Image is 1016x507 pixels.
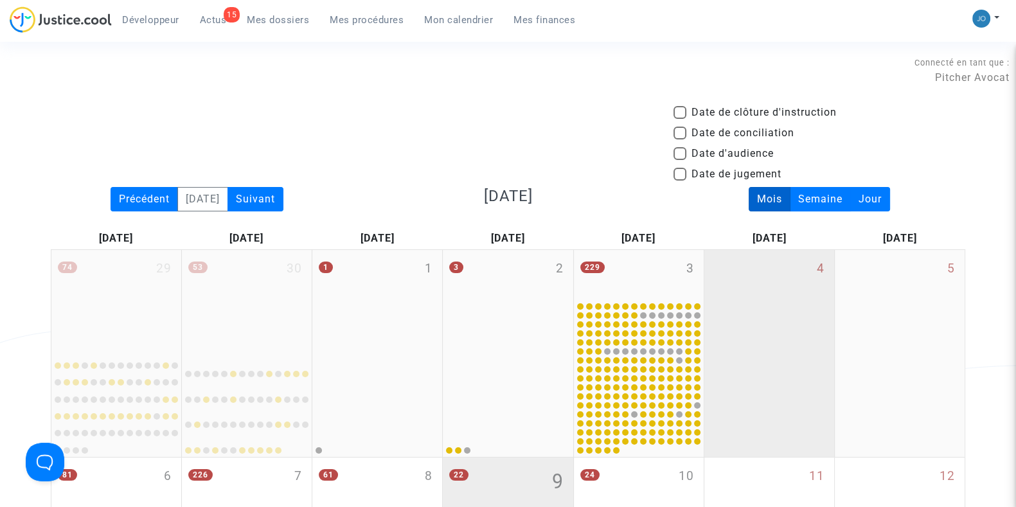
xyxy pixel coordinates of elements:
[749,187,790,211] div: Mois
[112,10,190,30] a: Développeur
[704,227,834,249] div: [DATE]
[809,467,824,486] span: 11
[227,187,283,211] div: Suivant
[449,469,468,481] span: 22
[947,260,955,278] span: 5
[181,227,312,249] div: [DATE]
[51,250,181,351] div: lundi septembre 29, 74 events, click to expand
[319,262,333,273] span: 1
[679,467,694,486] span: 10
[177,187,228,211] div: [DATE]
[574,250,704,300] div: vendredi octobre 3, 229 events, click to expand
[312,227,443,249] div: [DATE]
[51,227,181,249] div: [DATE]
[188,469,213,481] span: 226
[552,467,564,497] span: 9
[319,469,338,481] span: 61
[122,14,179,26] span: Développeur
[160,76,197,84] div: Mots-clés
[10,6,112,33] img: jc-logo.svg
[835,250,965,457] div: dimanche octobre 5
[503,10,585,30] a: Mes finances
[425,467,432,486] span: 8
[573,227,704,249] div: [DATE]
[146,75,156,85] img: tab_keywords_by_traffic_grey.svg
[425,260,432,278] span: 1
[691,166,781,182] span: Date de jugement
[111,187,178,211] div: Précédent
[914,58,1010,67] span: Connecté en tant que :
[414,10,503,30] a: Mon calendrier
[556,260,564,278] span: 2
[188,262,208,273] span: 53
[247,14,309,26] span: Mes dossiers
[182,250,312,351] div: mardi septembre 30, 53 events, click to expand
[294,467,302,486] span: 7
[330,14,404,26] span: Mes procédures
[52,75,62,85] img: tab_domain_overview_orange.svg
[21,33,31,44] img: website_grey.svg
[835,227,965,249] div: [DATE]
[236,10,319,30] a: Mes dossiers
[704,250,834,457] div: samedi octobre 4
[26,443,64,481] iframe: Help Scout Beacon - Open
[156,260,172,278] span: 29
[33,33,145,44] div: Domaine: [DOMAIN_NAME]
[58,469,77,481] span: 81
[691,146,774,161] span: Date d'audience
[580,469,600,481] span: 24
[21,21,31,31] img: logo_orange.svg
[287,260,302,278] span: 30
[850,187,890,211] div: Jour
[449,262,463,273] span: 3
[443,250,573,351] div: jeudi octobre 2, 3 events, click to expand
[362,187,654,206] h3: [DATE]
[424,14,493,26] span: Mon calendrier
[686,260,694,278] span: 3
[580,262,605,273] span: 229
[190,10,237,30] a: 15Actus
[443,227,573,249] div: [DATE]
[58,262,77,273] span: 74
[66,76,99,84] div: Domaine
[164,467,172,486] span: 6
[513,14,575,26] span: Mes finances
[691,105,837,120] span: Date de clôture d'instruction
[940,467,955,486] span: 12
[224,7,240,22] div: 15
[312,250,442,351] div: mercredi octobre 1, One event, click to expand
[817,260,824,278] span: 4
[319,10,414,30] a: Mes procédures
[36,21,63,31] div: v 4.0.25
[200,14,227,26] span: Actus
[691,125,794,141] span: Date de conciliation
[790,187,851,211] div: Semaine
[972,10,990,28] img: 45a793c8596a0d21866ab9c5374b5e4b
